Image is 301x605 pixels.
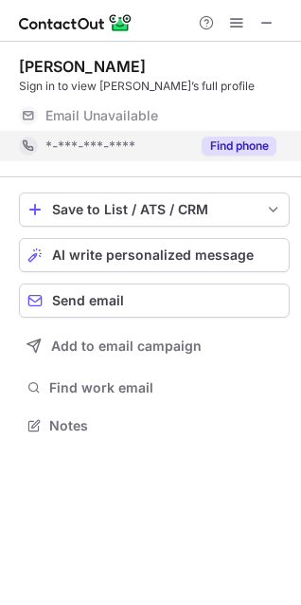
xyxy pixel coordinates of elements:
[19,412,290,439] button: Notes
[49,379,282,396] span: Find work email
[19,284,290,318] button: Send email
[202,137,276,156] button: Reveal Button
[49,417,282,434] span: Notes
[19,238,290,272] button: AI write personalized message
[52,247,254,263] span: AI write personalized message
[19,78,290,95] div: Sign in to view [PERSON_NAME]’s full profile
[19,192,290,227] button: save-profile-one-click
[19,329,290,363] button: Add to email campaign
[52,202,257,217] div: Save to List / ATS / CRM
[52,293,124,308] span: Send email
[51,339,202,354] span: Add to email campaign
[45,107,158,124] span: Email Unavailable
[19,11,133,34] img: ContactOut v5.3.10
[19,375,290,401] button: Find work email
[19,57,146,76] div: [PERSON_NAME]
